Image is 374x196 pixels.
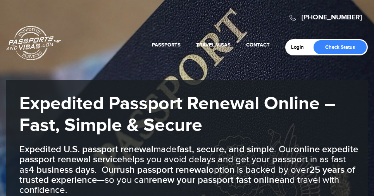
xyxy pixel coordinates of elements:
[19,164,355,186] b: 25 years of trusted experience
[6,26,61,60] a: Passports & [DOMAIN_NAME]
[246,42,270,48] a: Contact
[19,144,358,165] b: online expedite passport renewal service
[149,174,279,186] b: renew your passport fast online
[19,144,358,196] h3: made . Our helps you avoid delays and get your passport in as fast as . Our option is backed by o...
[177,144,274,155] b: fast, secure, and simple
[29,164,95,175] b: 4 business days
[302,13,362,22] a: [PHONE_NUMBER]
[291,44,309,50] a: Login
[196,42,231,48] a: Travel Visas
[314,40,367,54] a: Check Status
[19,93,335,137] strong: Expedited Passport Renewal Online – Fast, Simple & Secure
[117,164,209,175] b: rush passport renewal
[152,42,181,48] a: Passports
[19,144,153,155] b: Expedited U.S. passport renewal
